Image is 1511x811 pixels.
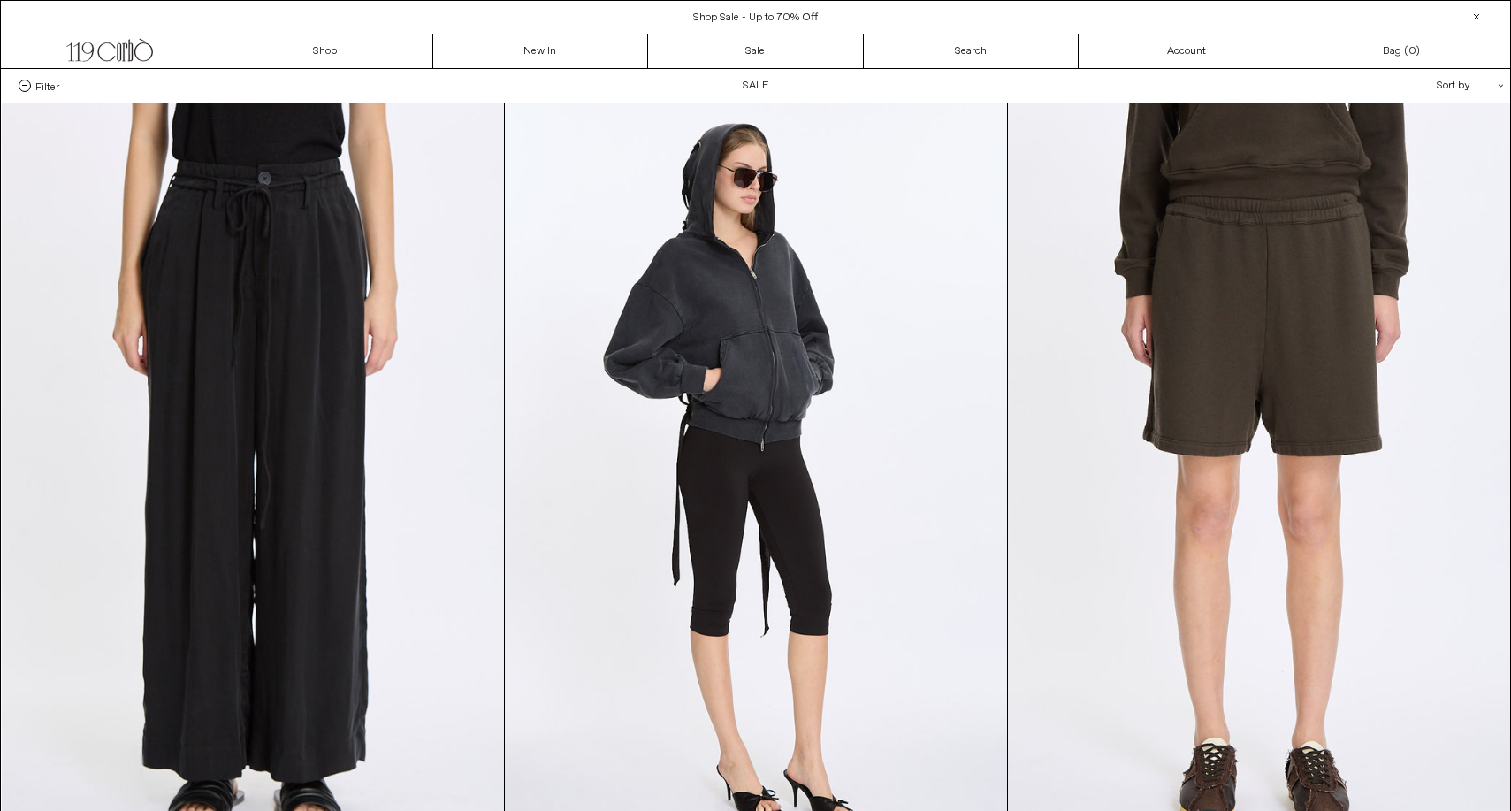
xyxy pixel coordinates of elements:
[1408,43,1420,59] span: )
[1408,44,1416,58] span: 0
[648,34,864,68] a: Sale
[693,11,818,25] a: Shop Sale - Up to 70% Off
[1079,34,1294,68] a: Account
[217,34,433,68] a: Shop
[433,34,649,68] a: New In
[1294,34,1510,68] a: Bag ()
[864,34,1080,68] a: Search
[1333,69,1492,103] div: Sort by
[35,80,59,92] span: Filter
